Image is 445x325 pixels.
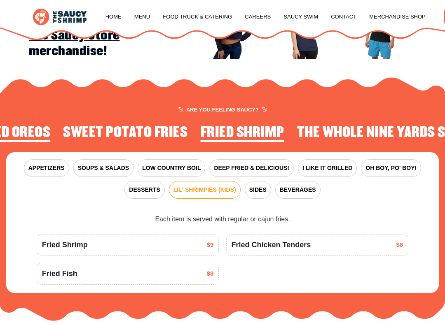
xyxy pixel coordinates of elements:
[33,9,87,25] img: logo
[275,181,321,199] button: BEVERAGES
[369,1,426,32] a: Merchandise Shop
[142,164,201,172] span: LOW COUNTRY BOIL
[331,1,356,32] a: Contact
[201,125,284,141] h2: Fried Shrimp
[365,164,417,172] span: OH BOY, PO' BOY!
[361,159,421,177] button: OH BOY, PO' BOY!
[134,1,150,32] a: Menu
[207,240,214,250] span: $9
[63,125,187,141] h2: Sweet Potato Fries
[280,186,316,194] span: BEVERAGES
[73,159,133,177] button: SOUPS & SALADS
[178,107,267,112] span: ARE YOU FEELING SAUCY?
[245,1,271,32] a: Careers
[42,239,88,251] span: Fried Shrimp
[283,1,318,32] a: Saucy Swim
[249,186,267,194] span: SIDES
[129,186,160,194] span: DESSERTS
[209,159,294,177] button: DEEP FRIED & DELICIOUS!
[173,186,236,194] span: LIL' SHRIMPIES (KIDS)
[124,181,164,199] button: DESSERTS
[232,239,311,251] span: Fried Chicken Tenders
[245,181,271,199] button: SIDES
[105,1,122,32] a: Home
[298,159,357,177] button: I LIKE IT GRILLED
[78,164,129,172] span: SOUPS & SALADS
[169,181,241,199] button: LIL' SHRIMPIES (KIDS)
[28,164,65,172] span: APPETIZERS
[138,159,205,177] button: LOW COUNTRY BOIL
[207,269,214,279] span: $8
[396,240,403,250] span: $8
[42,268,77,279] span: Fried Fish
[163,1,232,32] a: Food Truck & Catering
[63,125,187,143] li: 4 of 4
[37,214,409,224] div: Each item is served with regular or cajun fries.
[201,125,284,143] li: 1 of 4
[24,159,69,177] button: APPETIZERS
[214,164,289,172] span: DEEP FRIED & DELICIOUS!
[302,164,352,172] span: I LIKE IT GRILLED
